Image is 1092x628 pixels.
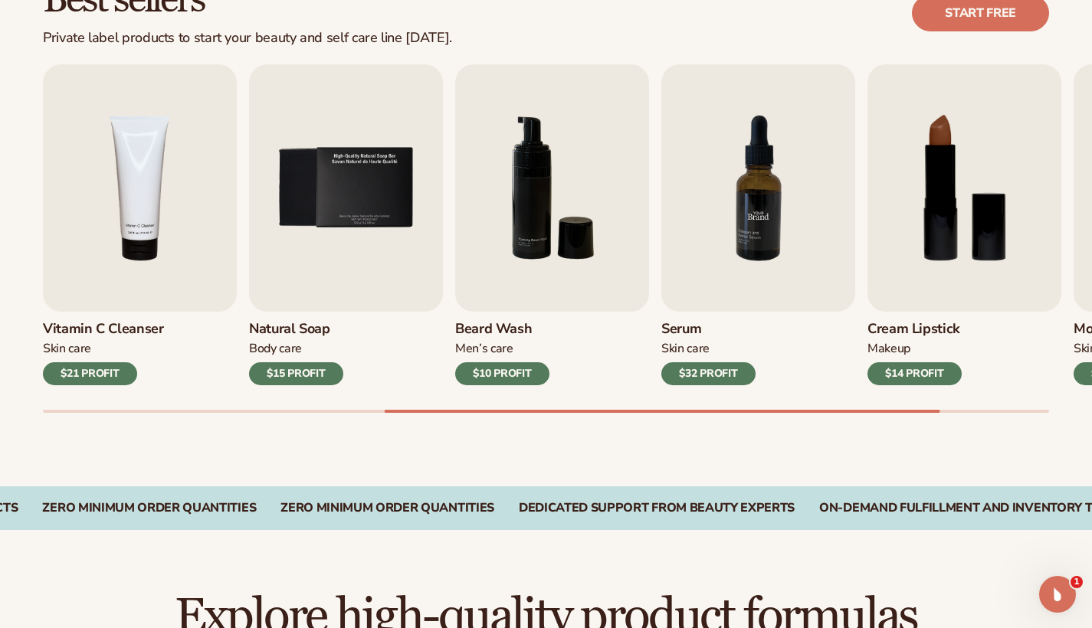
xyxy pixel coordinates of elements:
div: $10 PROFIT [455,362,549,385]
div: $32 PROFIT [661,362,756,385]
div: Zero Minimum Order QuantitieS [42,501,256,515]
div: Men’s Care [455,341,549,357]
div: Skin Care [43,341,164,357]
div: Dedicated Support From Beauty Experts [519,501,795,515]
div: Private label products to start your beauty and self care line [DATE]. [43,30,452,47]
h3: Beard Wash [455,321,549,338]
h3: Cream Lipstick [867,321,962,338]
a: 8 / 9 [867,64,1061,385]
img: Shopify Image 8 [661,64,855,312]
div: Makeup [867,341,962,357]
div: Zero Minimum Order QuantitieS [280,501,494,515]
a: 7 / 9 [661,64,855,385]
div: $14 PROFIT [867,362,962,385]
div: Body Care [249,341,343,357]
a: 4 / 9 [43,64,237,385]
h3: Natural Soap [249,321,343,338]
span: 1 [1071,576,1083,588]
div: $15 PROFIT [249,362,343,385]
h3: Vitamin C Cleanser [43,321,164,338]
div: $21 PROFIT [43,362,137,385]
a: 6 / 9 [455,64,649,385]
iframe: Intercom live chat [1039,576,1076,613]
h3: Serum [661,321,756,338]
div: Skin Care [661,341,756,357]
a: 5 / 9 [249,64,443,385]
